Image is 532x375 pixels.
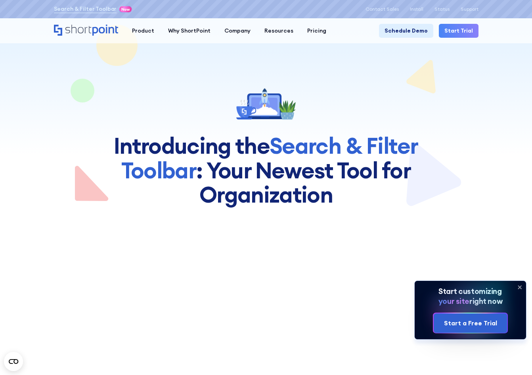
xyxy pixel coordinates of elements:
[461,6,478,12] a: Support
[168,27,211,35] div: Why ShortPoint
[264,27,293,35] div: Resources
[439,24,478,38] a: Start Trial
[4,352,23,371] button: Open CMP widget
[54,5,117,13] a: Search & Filter Toolbar
[389,283,532,375] iframe: Chat Widget
[444,318,497,328] div: Start a Free Trial
[125,24,161,38] a: Product
[307,27,326,35] div: Pricing
[379,24,433,38] a: Schedule Demo
[161,24,218,38] a: Why ShortPoint
[434,313,507,333] a: Start a Free Trial
[258,24,300,38] a: Resources
[410,6,423,12] a: Install
[132,27,154,35] div: Product
[121,131,418,184] span: Search & Filter Toolbar
[366,6,399,12] a: Contact Sales
[434,6,450,12] a: Status
[300,24,333,38] a: Pricing
[54,25,119,37] a: Home
[224,27,251,35] div: Company
[100,133,432,207] h1: Introducing the : Your Newest Too﻿l for Organization
[218,24,258,38] a: Company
